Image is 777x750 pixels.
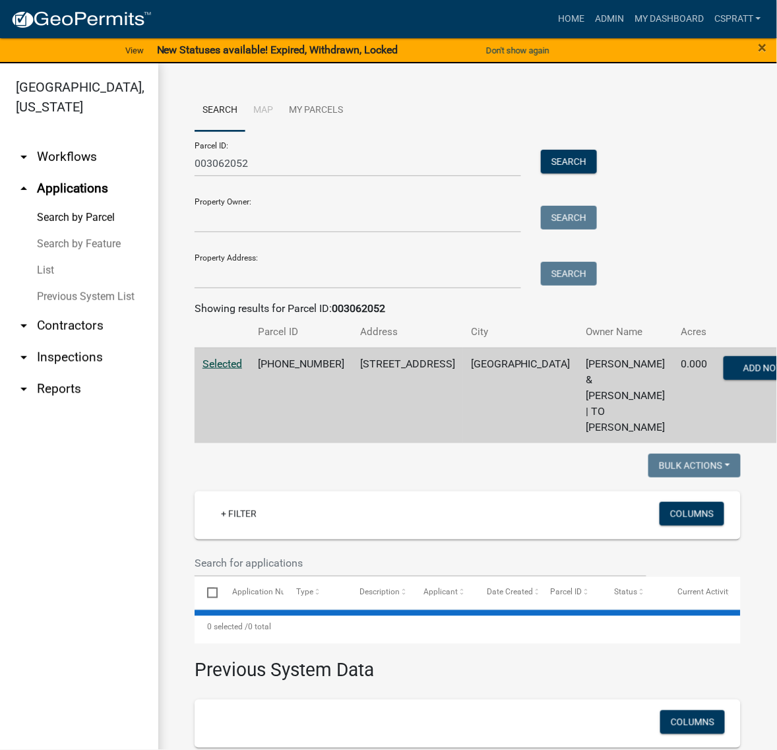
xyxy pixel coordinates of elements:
td: [PHONE_NUMBER] [250,348,352,443]
i: arrow_drop_down [16,318,32,334]
span: 0 selected / [207,623,248,632]
th: Parcel ID [250,317,352,348]
a: My Parcels [281,90,351,132]
button: Columns [660,502,724,526]
datatable-header-cell: Applicant [411,577,474,609]
datatable-header-cell: Select [195,577,220,609]
a: My Dashboard [629,7,709,32]
datatable-header-cell: Parcel ID [538,577,602,609]
a: Home [553,7,590,32]
button: Search [541,150,597,173]
div: Showing results for Parcel ID: [195,301,741,317]
button: Columns [660,710,725,734]
button: Search [541,262,597,286]
a: Admin [590,7,629,32]
span: Date Created [487,588,533,597]
a: View [120,40,149,61]
a: + Filter [210,502,267,526]
i: arrow_drop_up [16,181,32,197]
datatable-header-cell: Date Created [474,577,538,609]
datatable-header-cell: Type [284,577,347,609]
a: cspratt [709,7,766,32]
span: Status [614,588,637,597]
button: Close [759,40,767,55]
span: Applicant [423,588,458,597]
input: Search for applications [195,550,646,577]
i: arrow_drop_down [16,381,32,397]
td: [STREET_ADDRESS] [352,348,463,443]
datatable-header-cell: Description [347,577,410,609]
i: arrow_drop_down [16,350,32,365]
a: Search [195,90,245,132]
td: [PERSON_NAME] & [PERSON_NAME] | TO [PERSON_NAME] [578,348,673,443]
span: Description [359,588,400,597]
div: 0 total [195,611,741,644]
span: Current Activity [678,588,733,597]
h3: Previous System Data [195,644,741,685]
th: City [463,317,578,348]
span: × [759,38,767,57]
td: 0.000 [673,348,716,443]
span: Application Number [233,588,305,597]
strong: 003062052 [332,302,385,315]
a: Selected [202,358,242,370]
strong: New Statuses available! Expired, Withdrawn, Locked [157,44,398,56]
button: Search [541,206,597,230]
button: Bulk Actions [648,454,741,478]
datatable-header-cell: Status [602,577,665,609]
i: arrow_drop_down [16,149,32,165]
td: [GEOGRAPHIC_DATA] [463,348,578,443]
span: Parcel ID [551,588,582,597]
th: Owner Name [578,317,673,348]
th: Acres [673,317,716,348]
th: Address [352,317,463,348]
datatable-header-cell: Application Number [220,577,283,609]
datatable-header-cell: Current Activity [666,577,729,609]
button: Don't show again [481,40,555,61]
span: Type [296,588,313,597]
